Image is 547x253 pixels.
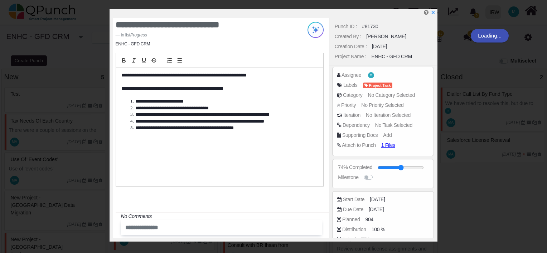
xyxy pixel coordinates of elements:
i: Edit Punch [424,10,429,15]
div: Loading... [471,29,509,43]
svg: x [431,10,436,15]
li: ENHC - GFD CRM [116,41,150,47]
i: No Comments [121,213,152,219]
